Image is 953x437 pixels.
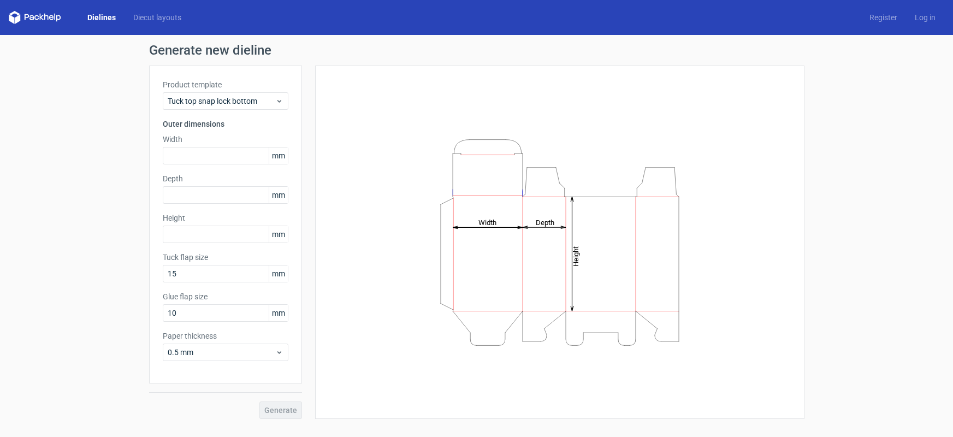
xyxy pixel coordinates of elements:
tspan: Depth [536,218,554,226]
span: mm [269,187,288,203]
label: Height [163,212,288,223]
label: Paper thickness [163,330,288,341]
a: Dielines [79,12,125,23]
h1: Generate new dieline [149,44,804,57]
span: 0.5 mm [168,347,275,358]
span: mm [269,265,288,282]
h3: Outer dimensions [163,119,288,129]
label: Glue flap size [163,291,288,302]
label: Depth [163,173,288,184]
span: mm [269,147,288,164]
label: Tuck flap size [163,252,288,263]
span: mm [269,305,288,321]
a: Register [861,12,906,23]
label: Product template [163,79,288,90]
a: Diecut layouts [125,12,190,23]
tspan: Height [572,246,580,266]
span: Tuck top snap lock bottom [168,96,275,107]
a: Log in [906,12,944,23]
span: mm [269,226,288,243]
tspan: Width [478,218,496,226]
label: Width [163,134,288,145]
